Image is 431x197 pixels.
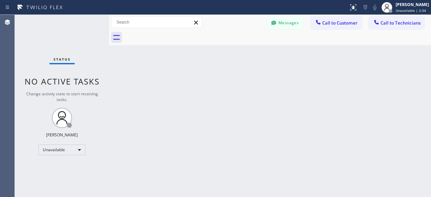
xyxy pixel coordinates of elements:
[111,17,202,28] input: Search
[380,20,421,26] span: Call to Technicians
[46,132,78,138] div: [PERSON_NAME]
[26,91,98,102] span: Change activity state to start receiving tasks.
[369,17,424,29] button: Call to Technicians
[396,2,429,7] div: [PERSON_NAME]
[54,57,71,62] span: Status
[322,20,358,26] span: Call to Customer
[38,144,86,155] div: Unavailable
[310,17,362,29] button: Call to Customer
[25,76,100,87] span: No active tasks
[267,17,304,29] button: Messages
[370,3,379,12] button: Mute
[396,8,426,13] span: Unavailable | 2:34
